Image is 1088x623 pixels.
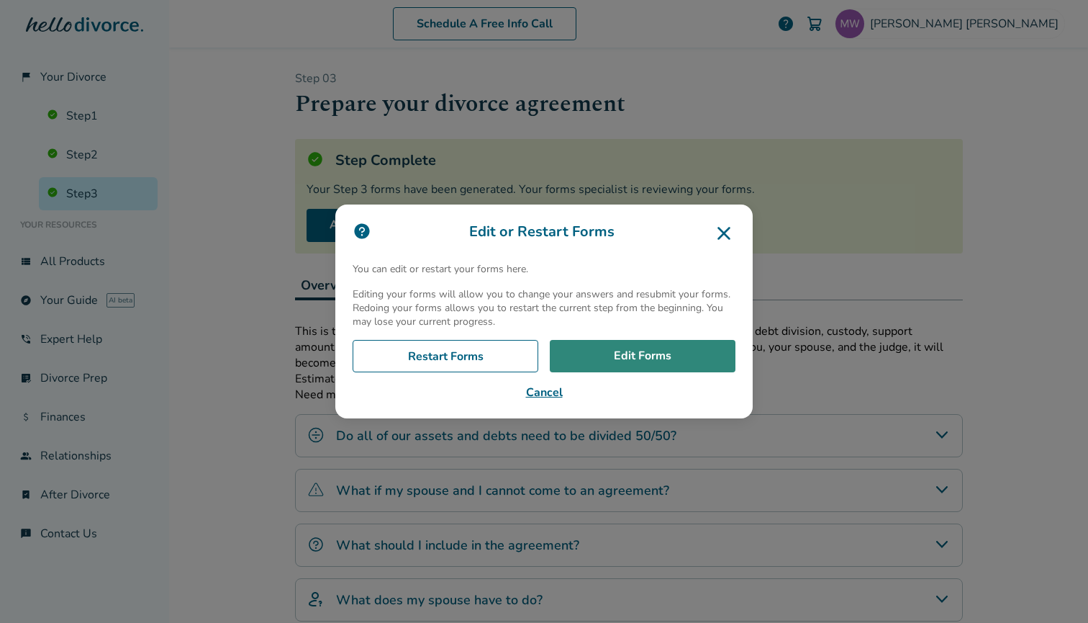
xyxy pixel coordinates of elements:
[353,287,735,328] p: Editing your forms will allow you to change your answers and resubmit your forms. Redoing your fo...
[1016,554,1088,623] iframe: Chat Widget
[353,222,735,245] h3: Edit or Restart Forms
[353,262,735,276] p: You can edit or restart your forms here.
[353,384,735,401] button: Cancel
[550,340,735,373] a: Edit Forms
[353,340,538,373] a: Restart Forms
[353,222,371,241] img: icon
